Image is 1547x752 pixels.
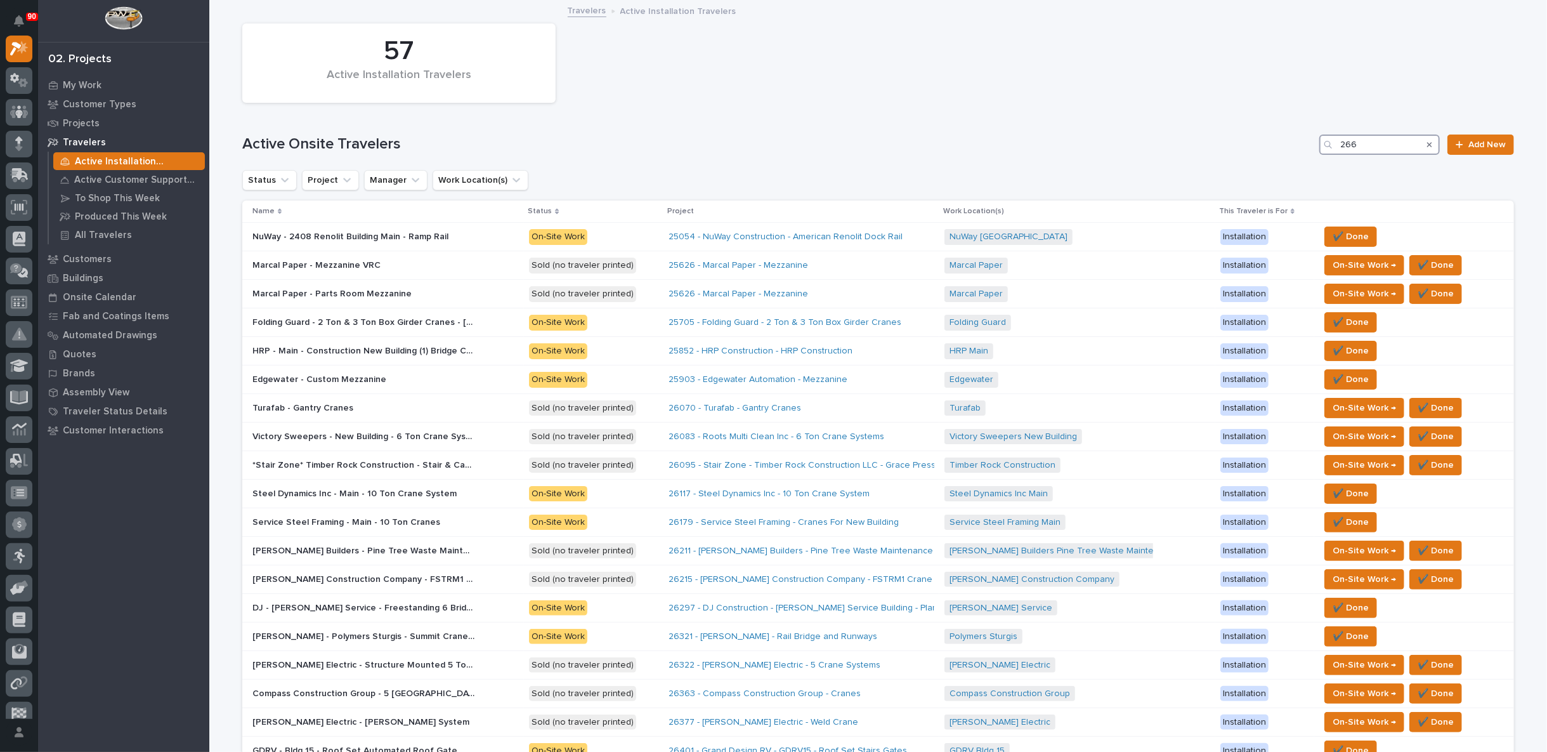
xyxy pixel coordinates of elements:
button: ✔️ Done [1324,312,1377,333]
div: Sold (no traveler printed) [529,400,636,416]
span: ✔️ Done [1333,486,1369,501]
button: On-Site Work → [1324,683,1404,704]
div: Sold (no traveler printed) [529,543,636,559]
div: Installation [1220,629,1269,645]
a: Turafab [950,403,981,414]
button: ✔️ Done [1409,683,1462,704]
span: ✔️ Done [1418,429,1454,444]
p: All Travelers [75,230,132,241]
a: Traveler Status Details [38,402,209,421]
div: Installation [1220,515,1269,531]
span: On-Site Work → [1333,657,1396,673]
p: Edgewater - Custom Mezzanine [252,372,389,385]
button: Manager [364,170,428,190]
div: On-Site Work [529,372,587,388]
button: On-Site Work → [1324,255,1404,275]
button: On-Site Work → [1324,712,1404,732]
a: Assembly View [38,383,209,402]
p: HRP - Main - Construction New Building (1) Bridge Crane (2) Mezzanines [252,343,477,357]
a: Service Steel Framing Main [950,517,1061,528]
p: Customers [63,254,112,265]
div: Installation [1220,458,1269,473]
button: On-Site Work → [1324,426,1404,447]
p: Status [528,204,552,218]
button: On-Site Work → [1324,455,1404,475]
a: 26211 - [PERSON_NAME] Builders - Pine Tree Waste Maintenance Garage [669,546,966,557]
div: Active Installation Travelers [264,69,534,95]
div: Sold (no traveler printed) [529,715,636,730]
button: On-Site Work → [1324,569,1404,590]
input: Search [1319,135,1440,155]
a: Edgewater [950,374,993,385]
div: Installation [1220,258,1269,274]
p: DJ - [PERSON_NAME] Service - Freestanding 6 Bridge System [252,600,477,614]
div: On-Site Work [529,486,587,502]
div: Installation [1220,572,1269,588]
p: Automated Drawings [63,330,157,341]
a: 26095 - Stair Zone - Timber Rock Construction LLC - Grace Pressbox [669,460,950,471]
div: Sold (no traveler printed) [529,458,636,473]
a: Compass Construction Group [950,689,1070,699]
a: 26297 - DJ Construction - [PERSON_NAME] Service Building - Plant Setup [669,603,967,614]
p: Projects [63,118,100,129]
tr: *Stair Zone* Timber Rock Construction - Stair & Catwalk*Stair Zone* Timber Rock Construction - St... [242,451,1514,480]
p: Steel Dynamics Inc - Main - 10 Ton Crane System [252,486,459,499]
a: 25705 - Folding Guard - 2 Ton & 3 Ton Box Girder Cranes [669,317,901,328]
div: On-Site Work [529,629,587,645]
a: Folding Guard [950,317,1006,328]
div: Installation [1220,400,1269,416]
a: Polymers Sturgis [950,631,1017,642]
p: Active Customer Support Travelers [74,175,200,186]
div: Installation [1220,543,1269,559]
button: Status [242,170,297,190]
span: ✔️ Done [1418,657,1454,673]
a: 26179 - Service Steel Framing - Cranes For New Building [669,517,899,528]
a: Brands [38,364,209,383]
a: 26321 - [PERSON_NAME] - Rail Bridge and Runways [669,631,877,642]
h1: Active Onsite Travelers [242,135,1314,154]
a: Add New [1447,135,1514,155]
p: Folding Guard - 2 Ton & 3 Ton Box Girder Cranes - Portland TN - Zach Gay [252,315,477,328]
div: Installation [1220,286,1269,302]
p: Onsite Calendar [63,292,136,303]
tr: DJ - [PERSON_NAME] Service - Freestanding 6 Bridge SystemDJ - [PERSON_NAME] Service - Freestandin... [242,593,1514,622]
span: On-Site Work → [1333,400,1396,416]
a: Active Installation Travelers [49,152,209,170]
div: Sold (no traveler printed) [529,686,636,702]
span: On-Site Work → [1333,572,1396,587]
p: Quotes [63,349,96,360]
a: My Work [38,76,209,95]
p: Assembly View [63,387,129,399]
tr: Compass Construction Group - 5 [GEOGRAPHIC_DATA] - [GEOGRAPHIC_DATA] IN - [PERSON_NAME][DEMOGRAPH... [242,679,1514,708]
div: On-Site Work [529,315,587,331]
tr: Steel Dynamics Inc - Main - 10 Ton Crane SystemSteel Dynamics Inc - Main - 10 Ton Crane System On... [242,480,1514,508]
div: Installation [1220,315,1269,331]
span: ✔️ Done [1333,315,1369,330]
span: ✔️ Done [1418,686,1454,701]
button: ✔️ Done [1409,426,1462,447]
button: ✔️ Done [1409,398,1462,418]
p: Buildings [63,273,103,284]
span: ✔️ Done [1418,400,1454,416]
button: ✔️ Done [1324,484,1377,504]
button: On-Site Work → [1324,541,1404,561]
p: 90 [28,12,36,21]
a: Victory Sweepers New Building [950,432,1077,442]
a: 25626 - Marcal Paper - Mezzanine [669,260,808,271]
a: Onsite Calendar [38,287,209,307]
div: Sold (no traveler printed) [529,572,636,588]
p: Produced This Week [75,211,167,223]
p: Marcal Paper - Parts Room Mezzanine [252,286,414,300]
a: [PERSON_NAME] Construction Company [950,574,1114,585]
span: On-Site Work → [1333,543,1396,558]
a: Customer Interactions [38,421,209,440]
tr: [PERSON_NAME] Electric - Structure Mounted 5 Ton Bridges[PERSON_NAME] Electric - Structure Mounte... [242,650,1514,679]
tr: Service Steel Framing - Main - 10 Ton CranesService Steel Framing - Main - 10 Ton Cranes On-Site ... [242,508,1514,537]
div: On-Site Work [529,229,587,245]
button: ✔️ Done [1409,255,1462,275]
a: All Travelers [49,226,209,244]
span: ✔️ Done [1418,543,1454,558]
p: Marcal Paper - Mezzanine VRC [252,258,383,271]
span: ✔️ Done [1418,715,1454,730]
tr: HRP - Main - Construction New Building (1) Bridge Crane (2) MezzaninesHRP - Main - Construction N... [242,337,1514,366]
